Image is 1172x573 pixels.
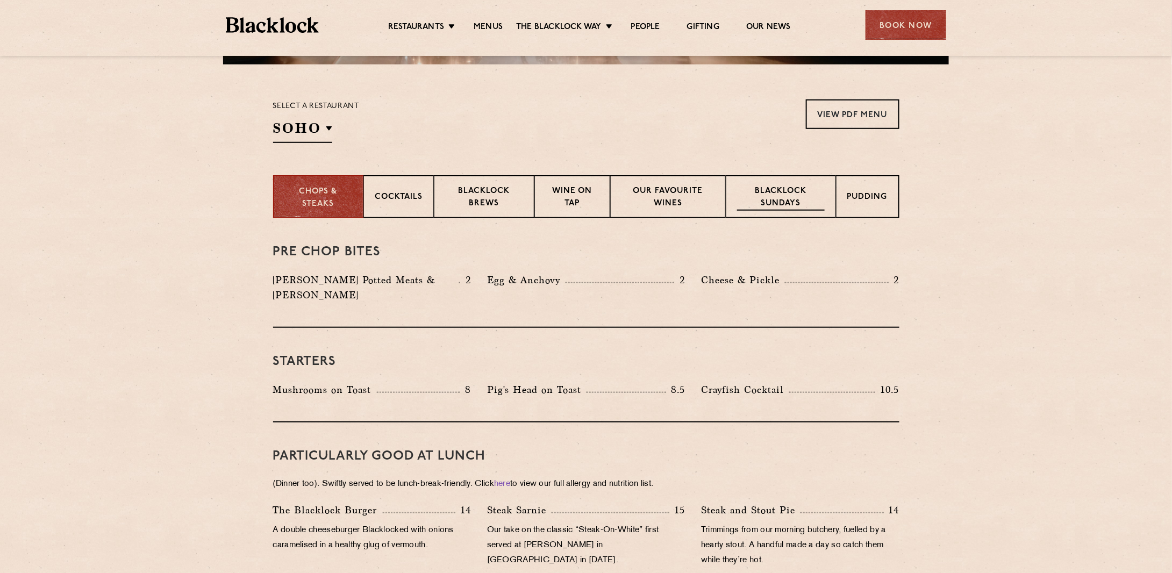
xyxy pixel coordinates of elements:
p: Crayfish Cocktail [701,382,789,397]
p: 15 [669,503,685,517]
p: Blacklock Sundays [737,185,824,211]
h2: SOHO [273,119,332,143]
h3: Pre Chop Bites [273,245,899,259]
p: Wine on Tap [546,185,598,211]
a: People [631,22,660,34]
p: 2 [889,273,899,287]
p: Blacklock Brews [445,185,524,211]
a: here [494,480,510,488]
h3: Starters [273,355,899,369]
p: Pig's Head on Toast [487,382,587,397]
p: Chops & Steaks [285,186,352,210]
p: Steak Sarnie [487,503,552,518]
a: The Blacklock Way [516,22,601,34]
p: Our favourite wines [621,185,714,211]
a: Menus [474,22,503,34]
p: (Dinner too). Swiftly served to be lunch-break-friendly. Click to view our full allergy and nutri... [273,477,899,492]
a: View PDF Menu [806,99,899,129]
p: Cocktails [375,191,423,205]
p: Select a restaurant [273,99,360,113]
p: 10.5 [875,383,899,397]
p: 8 [460,383,471,397]
div: Book Now [866,10,946,40]
h3: PARTICULARLY GOOD AT LUNCH [273,449,899,463]
img: BL_Textured_Logo-footer-cropped.svg [226,17,319,33]
p: Egg & Anchovy [487,273,566,288]
p: 2 [460,273,471,287]
p: 8.5 [666,383,685,397]
p: 2 [674,273,685,287]
p: Our take on the classic “Steak-On-White” first served at [PERSON_NAME] in [GEOGRAPHIC_DATA] in [D... [487,523,685,568]
p: Pudding [847,191,888,205]
a: Gifting [687,22,719,34]
a: Our News [746,22,791,34]
p: [PERSON_NAME] Potted Meats & [PERSON_NAME] [273,273,459,303]
p: A double cheeseburger Blacklocked with onions caramelised in a healthy glug of vermouth. [273,523,471,553]
p: The Blacklock Burger [273,503,383,518]
p: 14 [884,503,899,517]
a: Restaurants [388,22,444,34]
p: Mushrooms on Toast [273,382,377,397]
p: Steak and Stout Pie [701,503,801,518]
p: 14 [455,503,471,517]
p: Trimmings from our morning butchery, fuelled by a hearty stout. A handful made a day so catch the... [701,523,899,568]
p: Cheese & Pickle [701,273,785,288]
